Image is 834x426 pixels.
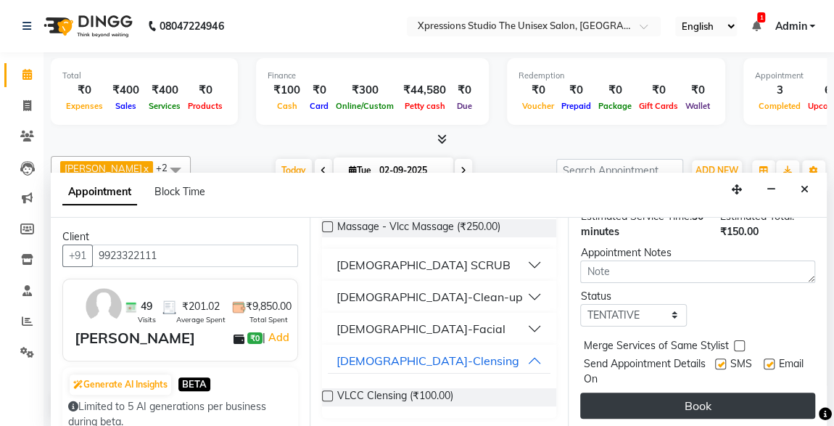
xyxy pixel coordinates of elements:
[182,299,220,314] span: ₹201.02
[775,19,806,34] span: Admin
[178,377,210,391] span: BETA
[779,356,804,387] span: Email
[332,101,397,111] span: Online/Custom
[107,82,145,99] div: ₹400
[62,229,298,245] div: Client
[583,356,709,387] span: Send Appointment Details On
[682,82,714,99] div: ₹0
[328,316,551,342] button: [DEMOGRAPHIC_DATA]-Facial
[337,352,519,369] div: [DEMOGRAPHIC_DATA]-Clensing
[375,160,447,181] input: 2025-09-02
[268,82,306,99] div: ₹100
[273,101,301,111] span: Cash
[580,393,815,419] button: Book
[452,82,477,99] div: ₹0
[141,299,152,314] span: 49
[519,82,558,99] div: ₹0
[556,159,683,181] input: Search Appointment
[332,82,397,99] div: ₹300
[397,82,452,99] div: ₹44,580
[306,82,332,99] div: ₹0
[345,165,375,176] span: Tue
[595,82,635,99] div: ₹0
[75,327,195,349] div: [PERSON_NAME]
[719,225,758,238] span: ₹150.00
[580,210,691,223] span: Estimated Service Time:
[176,314,226,325] span: Average Spent
[635,82,682,99] div: ₹0
[268,70,477,82] div: Finance
[757,12,765,22] span: 1
[751,20,760,33] a: 1
[145,82,184,99] div: ₹400
[249,314,288,325] span: Total Spent
[160,6,223,46] b: 08047224946
[695,165,738,176] span: ADD NEW
[306,101,332,111] span: Card
[328,284,551,310] button: [DEMOGRAPHIC_DATA]-Clean-up
[519,70,714,82] div: Redemption
[558,82,595,99] div: ₹0
[580,210,703,238] span: 30 minutes
[328,348,551,374] button: [DEMOGRAPHIC_DATA]-Clensing
[755,101,804,111] span: Completed
[453,101,476,111] span: Due
[337,219,500,237] span: Massage - Vlcc Massage (₹250.00)
[337,288,523,306] div: [DEMOGRAPHIC_DATA]-Clean-up
[246,299,292,314] span: ₹9,850.00
[583,338,728,356] span: Merge Services of Same Stylist
[138,314,156,325] span: Visits
[755,82,804,99] div: 3
[276,159,312,181] span: Today
[145,101,184,111] span: Services
[62,82,107,99] div: ₹0
[337,256,511,274] div: [DEMOGRAPHIC_DATA] SCRUB
[62,101,107,111] span: Expenses
[595,101,635,111] span: Package
[263,329,291,346] span: |
[83,285,125,327] img: avatar
[62,245,93,267] button: +91
[184,101,226,111] span: Products
[580,245,815,261] div: Appointment Notes
[682,101,714,111] span: Wallet
[794,179,815,201] button: Close
[635,101,682,111] span: Gift Cards
[154,185,205,198] span: Block Time
[247,332,263,344] span: ₹0
[92,245,298,267] input: Search by Name/Mobile/Email/Code
[580,289,687,304] div: Status
[401,101,449,111] span: Petty cash
[719,210,793,223] span: Estimated Total:
[328,252,551,278] button: [DEMOGRAPHIC_DATA] SCRUB
[337,320,505,337] div: [DEMOGRAPHIC_DATA]-Facial
[62,179,137,205] span: Appointment
[692,160,742,181] button: ADD NEW
[37,6,136,46] img: logo
[184,82,226,99] div: ₹0
[65,163,142,174] span: [PERSON_NAME]
[730,356,752,387] span: SMS
[142,163,149,174] a: x
[156,162,178,173] span: +2
[70,374,171,395] button: Generate AI Insights
[265,329,291,346] a: Add
[62,70,226,82] div: Total
[558,101,595,111] span: Prepaid
[519,101,558,111] span: Voucher
[112,101,140,111] span: Sales
[337,388,453,406] span: VLCC Clensing (₹100.00)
